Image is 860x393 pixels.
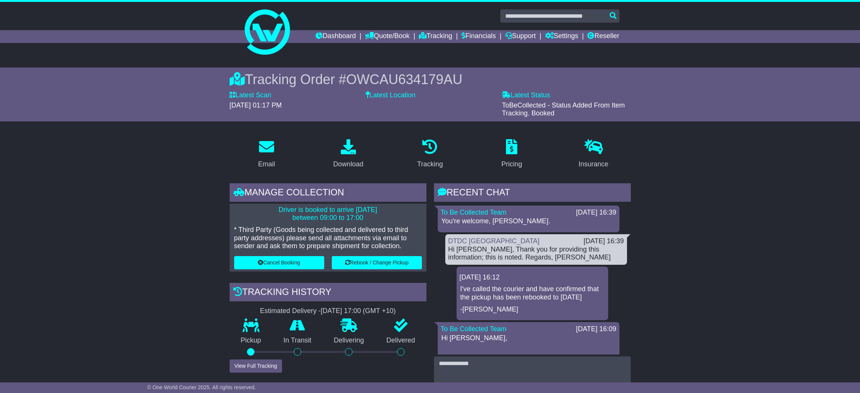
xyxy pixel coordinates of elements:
span: ToBeCollected - Status Added From Item Tracking. Booked [502,101,625,117]
a: Email [253,137,280,172]
p: You're welcome, [PERSON_NAME]. [441,217,616,226]
a: Insurance [574,137,613,172]
div: [DATE] 16:39 [576,209,616,217]
div: Pricing [501,159,522,169]
div: [DATE] 16:39 [584,237,624,246]
a: DTDC [GEOGRAPHIC_DATA] [448,237,540,245]
a: Tracking [419,30,452,43]
p: Hi [PERSON_NAME], [441,334,616,342]
button: View Full Tracking [230,359,282,373]
div: Estimated Delivery - [230,307,426,315]
p: Delivering [323,336,376,345]
p: Pickup [230,336,273,345]
a: Quote/Book [365,30,409,43]
span: © One World Courier 2025. All rights reserved. [147,384,256,390]
div: [DATE] 17:00 (GMT +10) [321,307,396,315]
a: To Be Collected Team [441,325,507,333]
div: Tracking Order # [230,71,631,88]
label: Latest Location [366,91,415,100]
div: Insurance [579,159,609,169]
div: Tracking history [230,283,426,303]
button: Rebook / Change Pickup [332,256,422,269]
div: Email [258,159,275,169]
p: In Transit [272,336,323,345]
a: To Be Collected Team [441,209,507,216]
a: Financials [461,30,496,43]
p: * Third Party (Goods being collected and delivered to third party addresses) please send all atta... [234,226,422,250]
span: [DATE] 01:17 PM [230,101,282,109]
a: Dashboard [316,30,356,43]
div: Download [333,159,363,169]
div: Tracking [417,159,443,169]
a: Settings [545,30,578,43]
p: I've called the courier and have confirmed that the pickup has been rebooked to [DATE] [460,285,604,301]
a: Pricing [497,137,527,172]
div: [DATE] 16:09 [576,325,616,333]
a: Tracking [412,137,448,172]
a: Reseller [587,30,619,43]
p: Delivered [375,336,426,345]
div: Manage collection [230,183,426,204]
div: [DATE] 16:12 [460,273,605,282]
label: Latest Status [502,91,550,100]
p: -[PERSON_NAME] [460,305,604,314]
label: Latest Scan [230,91,271,100]
span: OWCAU634179AU [346,72,462,87]
button: Cancel Booking [234,256,324,269]
a: Download [328,137,368,172]
p: Driver is booked to arrive [DATE] between 09:00 to 17:00 [234,206,422,222]
div: RECENT CHAT [434,183,631,204]
div: Hi [PERSON_NAME], Thank you for providing this information; this is noted. Regards, [PERSON_NAME] [448,246,624,262]
a: Support [505,30,536,43]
